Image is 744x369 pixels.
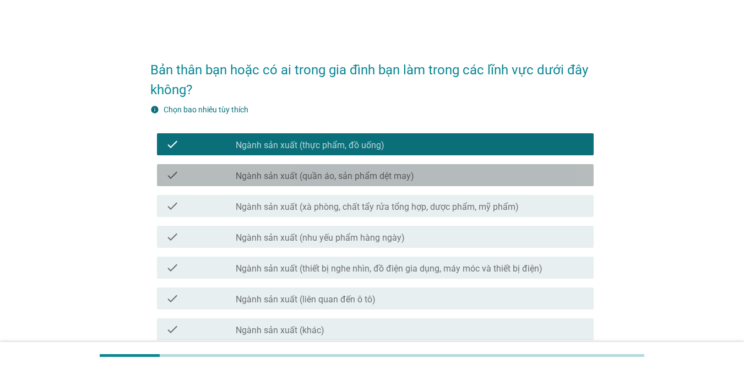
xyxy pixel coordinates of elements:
[236,202,519,213] label: Ngành sản xuất (xà phòng, chất tẩy rửa tổng hợp, dược phẩm, mỹ phẩm)
[236,263,542,274] label: Ngành sản xuất (thiết bị nghe nhìn, đồ điện gia dụng, máy móc và thiết bị điện)
[150,105,159,114] i: info
[236,325,324,336] label: Ngành sản xuất (khác)
[236,232,405,243] label: Ngành sản xuất (nhu yếu phẩm hàng ngày)
[150,49,594,100] h2: Bản thân bạn hoặc có ai trong gia đình bạn làm trong các lĩnh vực dưới đây không?
[236,140,384,151] label: Ngành sản xuất (thực phẩm, đồ uống)
[164,105,248,114] label: Chọn bao nhiêu tùy thích
[166,199,179,213] i: check
[236,171,414,182] label: Ngành sản xuất (quần áo, sản phẩm dệt may)
[166,230,179,243] i: check
[166,169,179,182] i: check
[166,323,179,336] i: check
[166,138,179,151] i: check
[166,261,179,274] i: check
[166,292,179,305] i: check
[236,294,376,305] label: Ngành sản xuất (liên quan đến ô tô)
